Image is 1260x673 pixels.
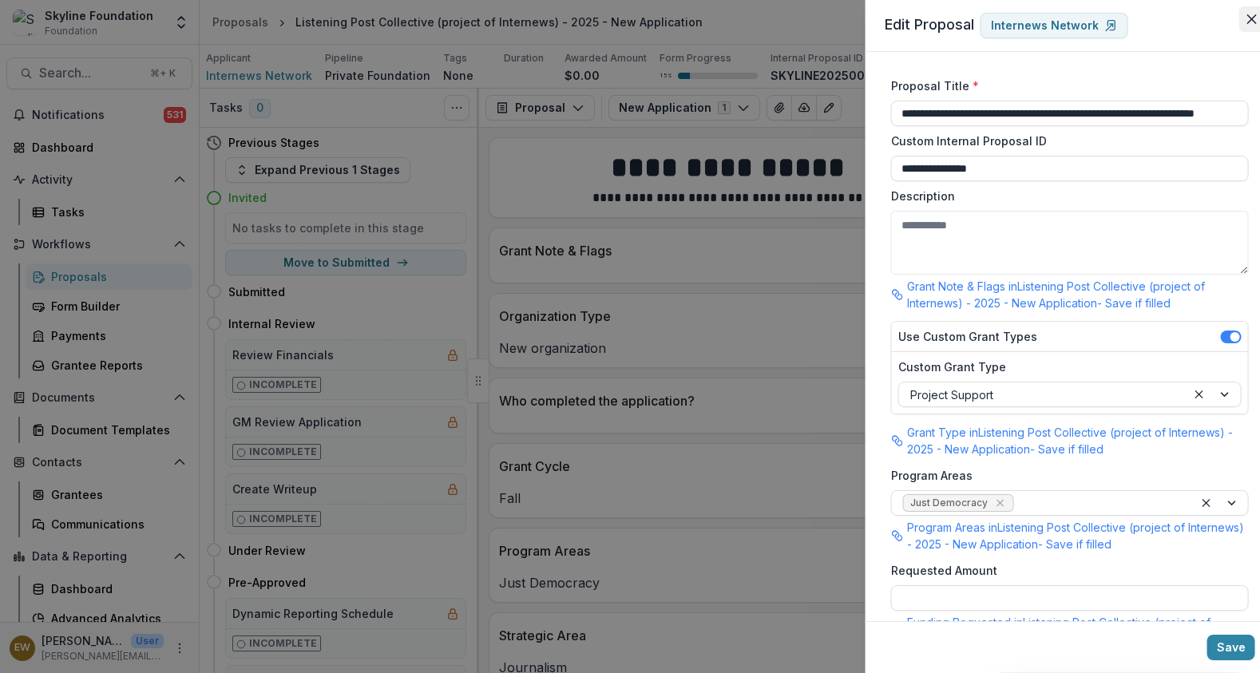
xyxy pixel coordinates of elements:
label: Description [891,188,1239,204]
label: Proposal Title [891,77,1239,94]
span: Edit Proposal [885,16,974,33]
label: Custom Internal Proposal ID [891,133,1239,149]
p: Funding Requested in Listening Post Collective (project of Internews) - 2025 - New Application - ... [907,614,1249,647]
div: Clear selected options [1197,493,1216,513]
a: Internews Network [981,13,1128,38]
div: Clear selected options [1190,385,1209,404]
label: Requested Amount [891,562,1239,579]
p: Grant Type in Listening Post Collective (project of Internews) - 2025 - New Application - Save if... [907,424,1249,457]
button: Save [1207,635,1255,660]
p: Grant Note & Flags in Listening Post Collective (project of Internews) - 2025 - New Application -... [907,278,1249,311]
p: Internews Network [991,19,1099,33]
label: Custom Grant Type [898,358,1232,375]
label: Program Areas [891,467,1239,484]
label: Use Custom Grant Types [898,328,1037,345]
span: Just Democracy [910,497,988,509]
p: Program Areas in Listening Post Collective (project of Internews) - 2025 - New Application - Save... [907,519,1249,552]
div: Remove Just Democracy [992,495,1008,511]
